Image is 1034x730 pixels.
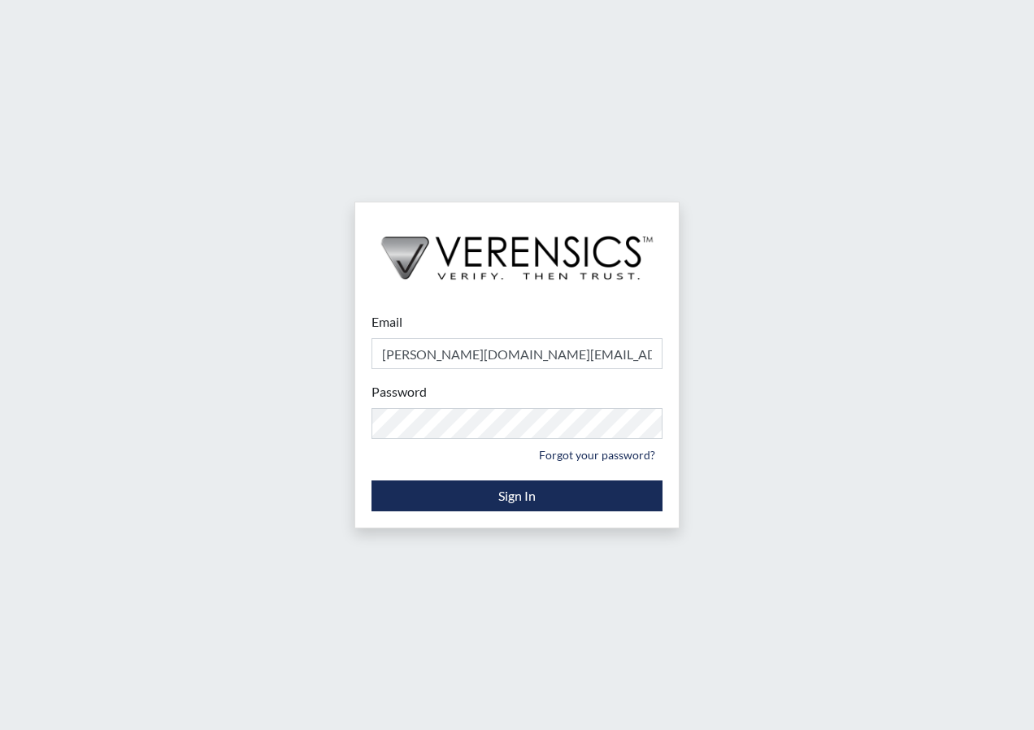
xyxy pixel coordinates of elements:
label: Email [371,312,402,332]
a: Forgot your password? [532,442,663,467]
label: Password [371,382,427,402]
input: Email [371,338,663,369]
img: logo-wide-black.2aad4157.png [355,202,679,297]
button: Sign In [371,480,663,511]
